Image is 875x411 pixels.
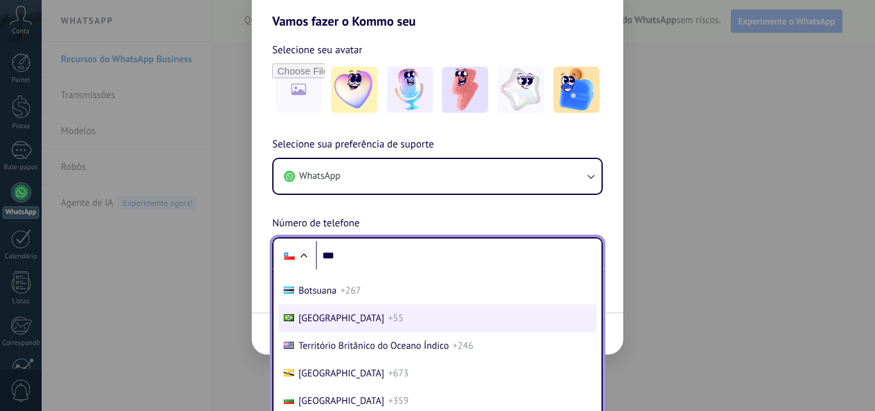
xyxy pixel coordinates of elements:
button: WhatsApp [274,159,601,194]
font: [GEOGRAPHIC_DATA] [298,312,384,324]
font: Selecione sua preferência de suporte [272,138,434,151]
font: +267 [340,285,361,297]
font: [GEOGRAPHIC_DATA] [298,367,384,380]
img: -5.jpeg [553,67,600,113]
img: -3.jpeg [442,67,488,113]
font: Território Britânico do Oceano Índico [298,340,449,352]
font: [GEOGRAPHIC_DATA] [298,395,384,407]
font: Vamos fazer o Kommo seu [272,13,416,29]
font: WhatsApp [299,170,340,182]
font: Número de telefone [272,217,359,230]
font: +673 [388,367,409,380]
img: -1.jpeg [331,67,377,113]
font: +359 [388,395,409,407]
font: Botsuana [298,285,336,297]
font: +246 [453,340,473,352]
div: Chile: + 56 [277,242,302,269]
font: Selecione seu avatar [272,44,363,56]
img: -2.jpeg [387,67,433,113]
img: -4.jpeg [498,67,544,113]
font: +55 [388,312,404,324]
